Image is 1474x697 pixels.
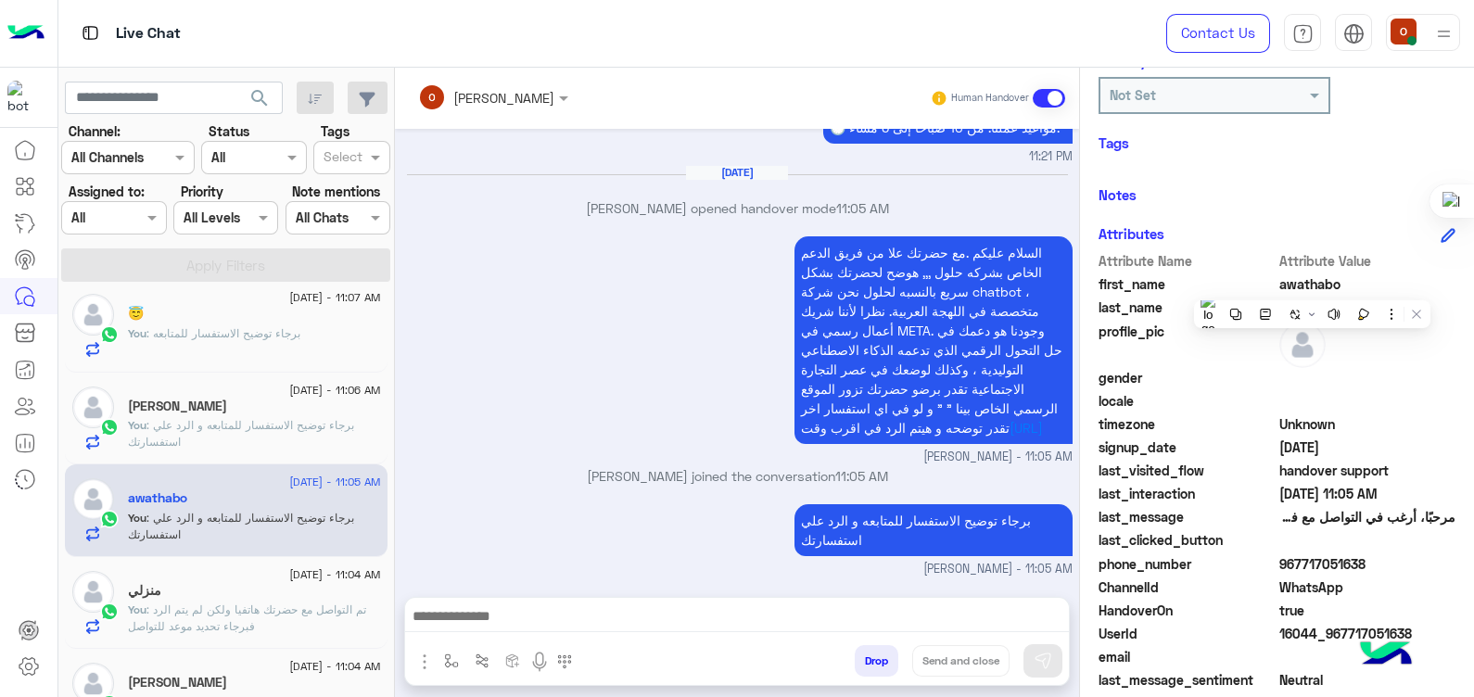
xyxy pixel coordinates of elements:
[209,121,249,141] label: Status
[289,566,380,583] span: [DATE] - 11:04 AM
[1099,601,1276,620] span: HandoverOn
[1279,437,1456,457] span: 2025-08-31T20:21:46.634Z
[100,510,119,528] img: WhatsApp
[1284,14,1321,53] a: tab
[1010,420,1043,436] a: [URL]
[146,326,300,340] span: برجاء توضيح الاستفسار للمتابعه
[1279,461,1456,480] span: handover support
[321,121,349,141] label: Tags
[1099,322,1276,364] span: profile_pic
[413,651,436,673] img: send attachment
[79,21,102,44] img: tab
[128,675,227,691] h5: Wahid Shah
[1099,577,1276,597] span: ChannelId
[1029,148,1073,166] span: 11:21 PM
[237,82,283,121] button: search
[7,14,44,53] img: Logo
[128,418,146,432] span: You
[1099,437,1276,457] span: signup_date
[128,602,146,616] span: You
[1099,186,1137,203] h6: Notes
[1099,251,1276,271] span: Attribute Name
[1099,507,1276,526] span: last_message
[1166,14,1270,53] a: Contact Us
[1343,23,1365,44] img: tab
[128,583,161,599] h5: منزلي
[181,182,223,201] label: Priority
[923,449,1073,466] span: [PERSON_NAME] - 11:05 AM
[69,121,121,141] label: Channel:
[1099,225,1164,242] h6: Attributes
[835,468,888,484] span: 11:05 AM
[128,306,144,322] h5: 😇
[1099,391,1276,411] span: locale
[1279,670,1456,690] span: 0
[437,645,467,676] button: select flow
[292,182,380,201] label: Note mentions
[321,146,362,171] div: Select
[1279,577,1456,597] span: 2
[912,645,1010,677] button: Send and close
[1099,554,1276,574] span: phone_number
[505,653,520,668] img: create order
[1099,624,1276,643] span: UserId
[686,166,788,179] h6: [DATE]
[100,418,119,437] img: WhatsApp
[1034,652,1052,670] img: send message
[1099,274,1276,294] span: first_name
[100,325,119,344] img: WhatsApp
[1279,368,1456,387] span: null
[1099,484,1276,503] span: last_interaction
[1279,530,1456,550] span: null
[72,478,114,520] img: defaultAdmin.png
[1279,274,1456,294] span: awathabo
[402,198,1073,218] p: [PERSON_NAME] opened handover mode
[128,326,146,340] span: You
[1279,391,1456,411] span: null
[1279,507,1456,526] span: مرحبًا، أرغب في التواصل مع فريق المبيعات
[1279,414,1456,434] span: Unknown
[1279,624,1456,643] span: 16044_967717051638
[248,87,271,109] span: search
[1099,368,1276,387] span: gender
[1099,414,1276,434] span: timezone
[1391,19,1417,44] img: userImage
[923,561,1073,578] span: [PERSON_NAME] - 11:05 AM
[128,602,366,633] span: تم التواصل مع حضرتك هاتفيا ولكن لم يتم الرد فبرجاء تحديد موعد للتواصل
[116,21,181,46] p: Live Chat
[289,474,380,490] span: [DATE] - 11:05 AM
[1279,484,1456,503] span: 2025-09-01T08:05:41.194Z
[128,511,354,541] span: برجاء توضيح الاستفسار للمتابعه و الرد علي استفسارتك
[402,466,1073,486] p: [PERSON_NAME] joined the conversation
[72,387,114,428] img: defaultAdmin.png
[1279,554,1456,574] span: 967717051638
[289,658,380,675] span: [DATE] - 11:04 AM
[1099,670,1276,690] span: last_message_sentiment
[61,248,390,282] button: Apply Filters
[855,645,898,677] button: Drop
[794,504,1073,556] p: 1/9/2025, 11:05 AM
[289,289,380,306] span: [DATE] - 11:07 AM
[1279,251,1456,271] span: Attribute Value
[128,511,146,525] span: You
[1099,461,1276,480] span: last_visited_flow
[128,399,227,414] h5: محمود عبد العال
[794,236,1073,444] p: 1/9/2025, 11:05 AM
[951,91,1029,106] small: Human Handover
[528,651,551,673] img: send voice note
[7,81,41,114] img: 114004088273201
[801,245,1062,436] span: السلام عليكم .مع حضرتك علا من فريق الدعم الخاص بشركه حلول ,,, هوضح لحضرتك بشكل سريع بالنسبه لحلول...
[72,571,114,613] img: defaultAdmin.png
[498,645,528,676] button: create order
[1432,22,1455,45] img: profile
[1279,601,1456,620] span: true
[1279,322,1326,368] img: defaultAdmin.png
[467,645,498,676] button: Trigger scenario
[128,418,354,449] span: برجاء توضيح الاستفسار للمتابعه و الرد علي استفسارتك
[1099,298,1276,317] span: last_name
[444,653,459,668] img: select flow
[1099,530,1276,550] span: last_clicked_button
[475,653,489,668] img: Trigger scenario
[128,490,187,506] h5: awathabo
[72,294,114,336] img: defaultAdmin.png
